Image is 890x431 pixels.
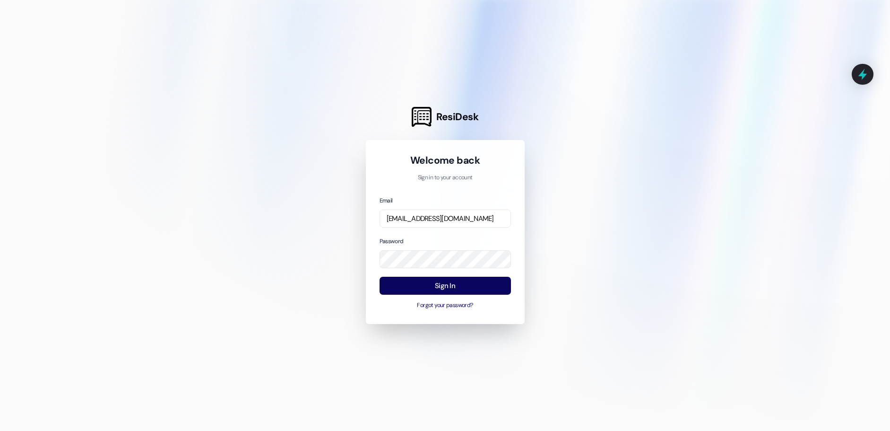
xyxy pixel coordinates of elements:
[380,237,404,245] label: Password
[380,301,511,310] button: Forgot your password?
[436,110,478,123] span: ResiDesk
[380,277,511,295] button: Sign In
[380,154,511,167] h1: Welcome back
[380,197,393,204] label: Email
[412,107,432,127] img: ResiDesk Logo
[380,210,511,228] input: name@example.com
[380,174,511,182] p: Sign in to your account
